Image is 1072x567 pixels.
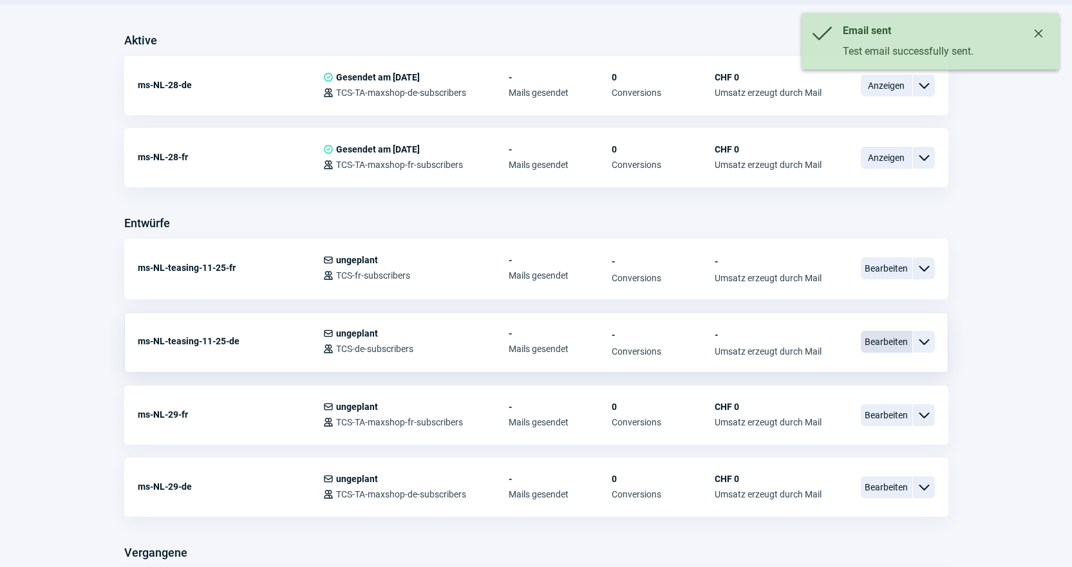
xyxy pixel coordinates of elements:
span: Gesendet am [DATE] [336,72,420,82]
span: CHF 0 [715,72,822,82]
div: ms-NL-29-fr [138,402,323,427]
span: Anzeigen [861,147,912,169]
div: ms-NL-29-de [138,474,323,499]
span: Conversions [612,273,715,283]
span: Conversions [612,346,715,357]
span: Umsatz erzeugt durch Mail [715,489,822,499]
span: Conversions [612,417,715,427]
span: Conversions [612,88,715,98]
span: Anzeigen [861,75,912,97]
span: Conversions [612,489,715,499]
span: Mails gesendet [509,489,612,499]
span: ungeplant [336,402,378,412]
span: - [509,255,612,265]
div: Test email successfully sent. [843,44,1028,59]
span: Bearbeiten [861,476,912,498]
span: Bearbeiten [861,257,912,279]
span: ungeplant [336,474,378,484]
span: CHF 0 [715,144,822,154]
span: TCS-TA-maxshop-fr-subscribers [336,160,463,170]
span: - [715,255,822,268]
span: Mails gesendet [509,160,612,170]
span: Mails gesendet [509,88,612,98]
span: Mails gesendet [509,344,612,354]
span: TCS-TA-maxshop-fr-subscribers [336,417,463,427]
span: ungeplant [336,328,378,339]
span: - [509,402,612,412]
span: - [715,328,822,341]
span: ungeplant [336,255,378,265]
h3: Aktive [124,30,157,51]
span: CHF 0 [715,402,822,412]
span: - [612,255,715,268]
div: ms-NL-teasing-11-25-de [138,328,323,354]
span: TCS-fr-subscribers [336,270,410,281]
span: Umsatz erzeugt durch Mail [715,417,822,427]
span: - [509,144,612,154]
div: ms-NL-28-fr [138,144,323,170]
button: Close [1028,23,1049,44]
span: Conversions [612,160,715,170]
span: CHF 0 [715,474,822,484]
span: Bearbeiten [861,404,912,426]
span: 0 [612,144,715,154]
span: Gesendet am [DATE] [336,144,420,154]
span: Umsatz erzeugt durch Mail [715,160,822,170]
span: Email sent [843,24,891,37]
h3: Entwürfe [124,213,170,234]
span: TCS-TA-maxshop-de-subscribers [336,489,466,499]
span: Umsatz erzeugt durch Mail [715,88,822,98]
span: Mails gesendet [509,270,612,281]
span: 0 [612,72,715,82]
span: 0 [612,474,715,484]
span: Umsatz erzeugt durch Mail [715,346,822,357]
div: ms-NL-28-de [138,72,323,98]
span: - [509,474,612,484]
span: Umsatz erzeugt durch Mail [715,273,822,283]
span: TCS-TA-maxshop-de-subscribers [336,88,466,98]
span: - [509,72,612,82]
span: TCS-de-subscribers [336,344,413,354]
span: 0 [612,402,715,412]
h3: Vergangene [124,543,187,563]
div: ms-NL-teasing-11-25-fr [138,255,323,281]
span: Mails gesendet [509,417,612,427]
span: - [509,328,612,339]
span: Bearbeiten [861,331,912,353]
span: - [612,328,715,341]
